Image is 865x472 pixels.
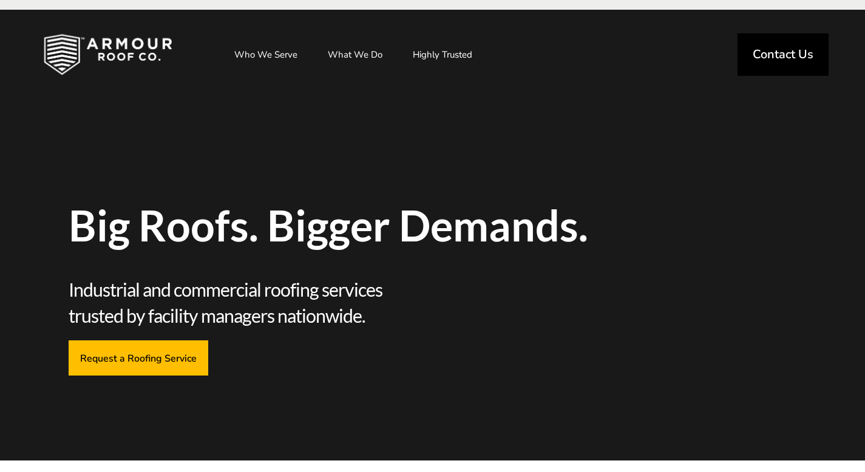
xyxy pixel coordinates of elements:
a: Contact Us [738,33,829,76]
a: What We Do [316,39,395,70]
span: Request a Roofing Service [80,352,197,363]
img: Industrial and Commercial Roofing Company | Armour Roof Co. [24,24,192,85]
a: Highly Trusted [401,39,484,70]
span: Contact Us [753,49,813,61]
a: Who We Serve [222,39,310,70]
span: Industrial and commercial roofing services trusted by facility managers nationwide. [69,277,429,328]
span: Big Roofs. Bigger Demands. [69,204,609,246]
a: Request a Roofing Service [69,340,208,375]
